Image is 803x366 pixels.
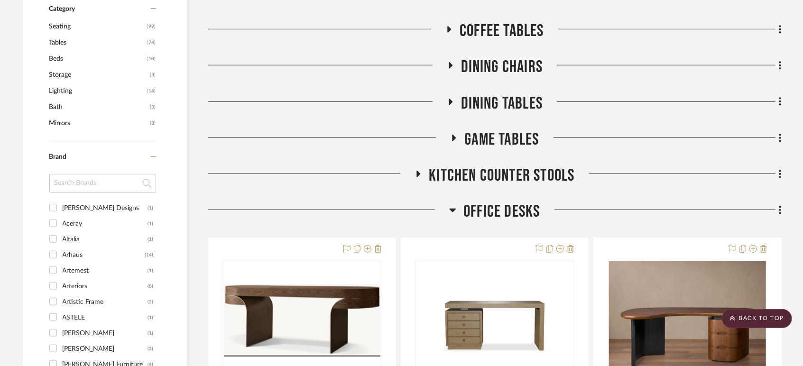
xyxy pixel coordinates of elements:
div: [PERSON_NAME] Designs [63,201,148,216]
span: Dining Tables [461,93,543,114]
div: (14) [145,247,154,263]
span: Mirrors [49,115,148,131]
div: (1) [148,232,154,247]
div: Arhaus [63,247,145,263]
span: Kitchen Counter Stools [429,165,574,186]
span: Coffee Tables [460,21,544,41]
span: Dining Chairs [461,57,543,77]
span: (3) [150,116,156,131]
span: (74) [148,35,156,50]
span: Brand [49,154,67,160]
span: (3) [150,100,156,115]
span: (10) [148,51,156,66]
input: Search Brands [49,174,156,193]
div: Altalia [63,232,148,247]
scroll-to-top-button: BACK TO TOP [722,309,792,328]
span: (3) [150,67,156,82]
span: Lighting [49,83,145,99]
div: Artemest [63,263,148,278]
div: (1) [148,201,154,216]
div: (3) [148,341,154,357]
div: [PERSON_NAME] [63,326,148,341]
span: Office Desks [463,201,540,222]
span: (14) [148,83,156,99]
div: (1) [148,263,154,278]
div: (1) [148,310,154,325]
div: Aceray [63,216,148,231]
div: (1) [148,326,154,341]
span: Seating [49,18,145,35]
div: Arteriors [63,279,148,294]
div: ASTELE [63,310,148,325]
span: Bath [49,99,148,115]
div: Artistic Frame [63,294,148,310]
span: Beds [49,51,145,67]
div: (8) [148,279,154,294]
span: (99) [148,19,156,34]
div: (1) [148,216,154,231]
div: [PERSON_NAME] [63,341,148,357]
span: Game Tables [464,129,539,150]
span: Storage [49,67,148,83]
span: Tables [49,35,145,51]
img: RH Elodi Desk 60L28D30H [224,284,380,357]
div: (2) [148,294,154,310]
span: Category [49,5,75,13]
